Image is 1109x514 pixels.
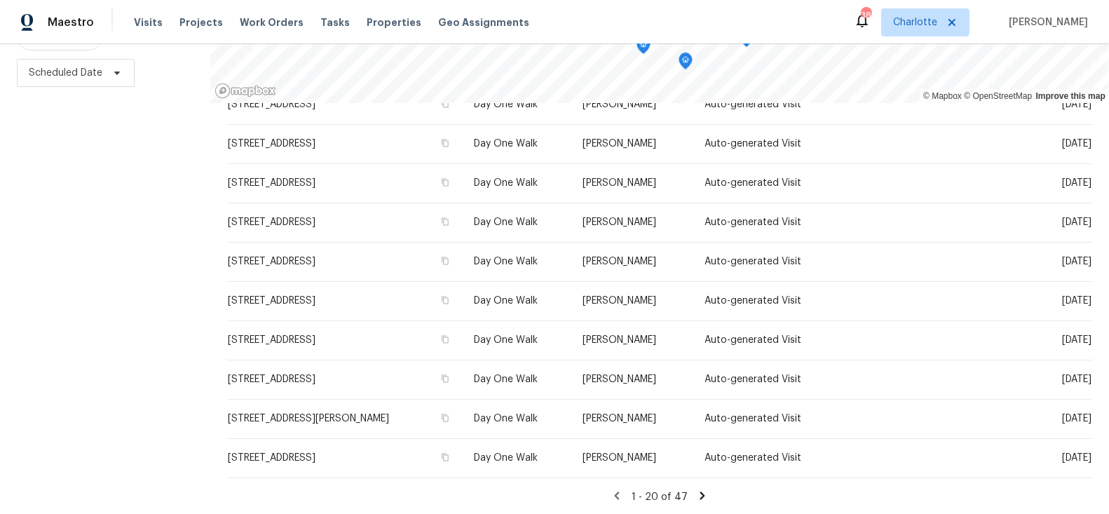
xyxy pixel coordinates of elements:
span: [PERSON_NAME] [583,257,656,266]
button: Copy Address [439,137,451,149]
a: Improve this map [1036,91,1105,101]
span: [DATE] [1062,139,1091,149]
span: Day One Walk [474,296,538,306]
span: [STREET_ADDRESS] [228,374,315,384]
div: 38 [861,8,871,22]
span: Day One Walk [474,453,538,463]
span: [PERSON_NAME] [583,217,656,227]
span: Auto-generated Visit [705,335,801,345]
span: Maestro [48,15,94,29]
span: Work Orders [240,15,304,29]
span: [PERSON_NAME] [583,335,656,345]
span: [STREET_ADDRESS] [228,296,315,306]
span: Day One Walk [474,178,538,188]
span: Day One Walk [474,257,538,266]
span: [STREET_ADDRESS] [228,217,315,227]
span: [PERSON_NAME] [1003,15,1088,29]
button: Copy Address [439,215,451,228]
span: [STREET_ADDRESS] [228,257,315,266]
button: Copy Address [439,451,451,464]
span: [DATE] [1062,296,1091,306]
span: Day One Walk [474,374,538,384]
span: Tasks [320,18,350,27]
span: Day One Walk [474,100,538,109]
div: Map marker [679,53,693,74]
a: OpenStreetMap [964,91,1032,101]
span: [PERSON_NAME] [583,139,656,149]
span: Charlotte [893,15,937,29]
span: Auto-generated Visit [705,178,801,188]
span: Geo Assignments [438,15,529,29]
button: Copy Address [439,97,451,110]
span: Auto-generated Visit [705,139,801,149]
span: Day One Walk [474,139,538,149]
span: Day One Walk [474,414,538,424]
span: [STREET_ADDRESS] [228,178,315,188]
span: [DATE] [1062,374,1091,384]
button: Copy Address [439,176,451,189]
button: Copy Address [439,372,451,385]
span: [PERSON_NAME] [583,453,656,463]
span: [DATE] [1062,453,1091,463]
span: Auto-generated Visit [705,414,801,424]
span: [DATE] [1062,257,1091,266]
button: Copy Address [439,255,451,267]
span: Day One Walk [474,217,538,227]
span: [PERSON_NAME] [583,100,656,109]
span: [DATE] [1062,335,1091,345]
span: Auto-generated Visit [705,453,801,463]
span: [PERSON_NAME] [583,296,656,306]
a: Mapbox [923,91,962,101]
a: Mapbox homepage [215,83,276,99]
span: Auto-generated Visit [705,296,801,306]
span: Auto-generated Visit [705,257,801,266]
span: Scheduled Date [29,66,102,80]
div: Map marker [637,37,651,59]
span: [STREET_ADDRESS] [228,100,315,109]
span: [STREET_ADDRESS] [228,139,315,149]
span: [PERSON_NAME] [583,374,656,384]
span: [DATE] [1062,178,1091,188]
button: Copy Address [439,333,451,346]
span: [DATE] [1062,217,1091,227]
span: 1 - 20 of 47 [632,492,688,502]
span: [STREET_ADDRESS][PERSON_NAME] [228,414,389,424]
span: [DATE] [1062,414,1091,424]
span: [PERSON_NAME] [583,414,656,424]
span: Visits [134,15,163,29]
span: [STREET_ADDRESS] [228,453,315,463]
span: Projects [179,15,223,29]
span: Day One Walk [474,335,538,345]
span: Auto-generated Visit [705,217,801,227]
span: Properties [367,15,421,29]
span: [DATE] [1062,100,1091,109]
button: Copy Address [439,294,451,306]
span: [PERSON_NAME] [583,178,656,188]
span: Auto-generated Visit [705,374,801,384]
button: Copy Address [439,412,451,424]
span: Auto-generated Visit [705,100,801,109]
span: [STREET_ADDRESS] [228,335,315,345]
